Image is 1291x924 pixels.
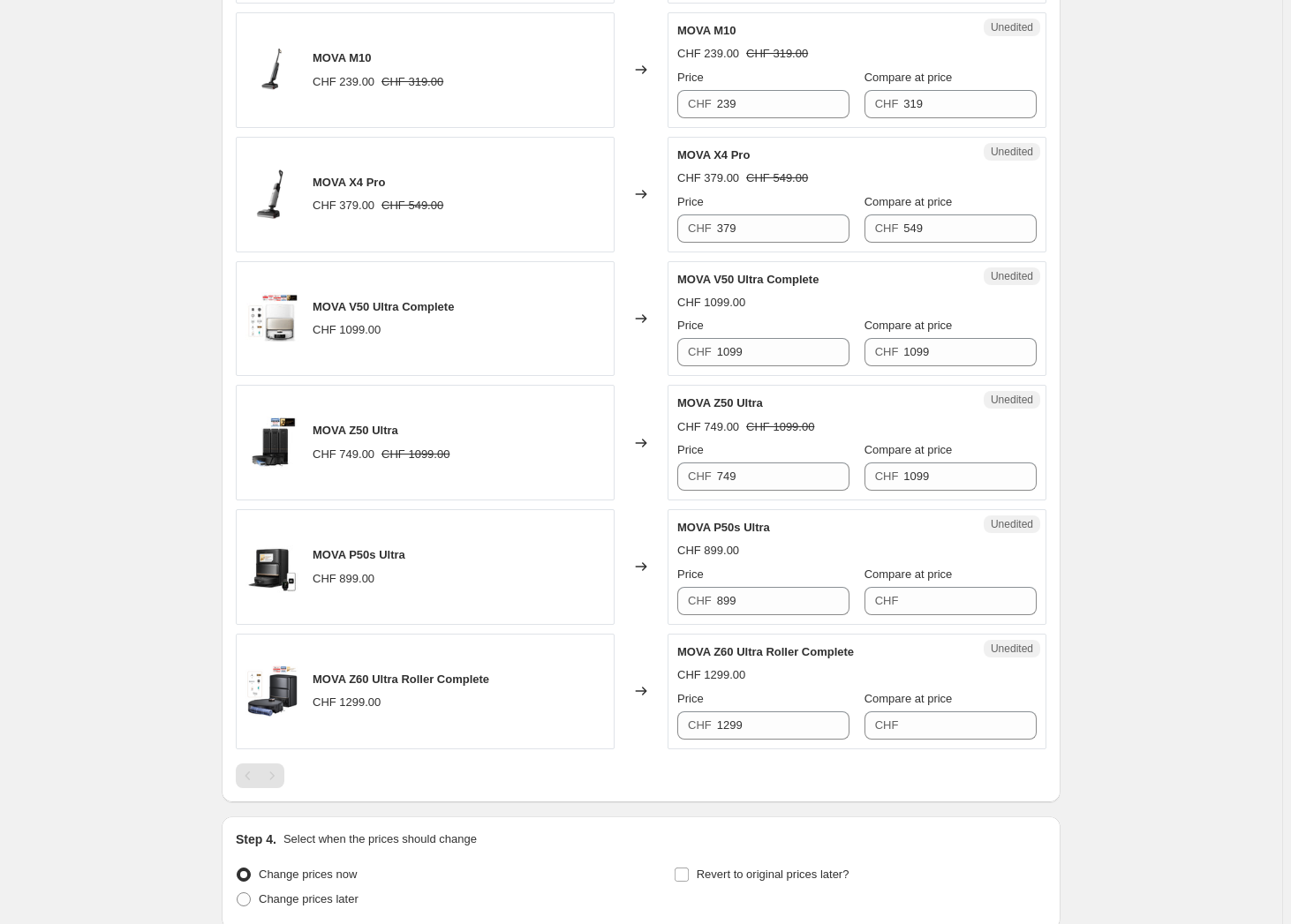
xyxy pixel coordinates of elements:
[875,594,899,607] span: CHF
[991,145,1033,159] span: Unedited
[875,718,899,732] span: CHF
[313,672,489,686] span: MOVA Z60 Ultra Roller Complete
[677,396,763,409] span: MOVA Z50 Ultra
[688,97,712,110] span: CHF
[677,273,819,286] span: MOVA V50 Ultra Complete
[313,424,398,437] span: MOVA Z50 Ultra
[746,169,808,187] strike: CHF 549.00
[864,567,953,581] span: Compare at price
[688,222,712,235] span: CHF
[677,521,770,534] span: MOVA P50s Ultra
[677,71,704,84] span: Price
[245,665,298,717] img: z60-ultra-roller-thumb_80x.png
[245,292,298,345] img: V50_product_80x.jpg
[677,645,854,658] span: MOVA Z60 Ultra Roller Complete
[746,418,814,436] strike: CHF 1099.00
[677,24,736,37] span: MOVA M10
[991,269,1033,283] span: Unedited
[245,540,298,593] img: 1-_2_80x.jpg
[236,763,284,788] nav: Pagination
[259,892,359,905] span: Change prices later
[313,197,374,214] div: CHF 379.00
[245,417,298,470] img: Z50-CH_80x.jpg
[313,73,374,91] div: CHF 239.00
[677,542,739,560] div: CHF 899.00
[245,168,298,221] img: X4pro-thumbnail-1_80x.png
[313,51,371,64] span: MOVA M10
[259,868,357,881] span: Change prices now
[864,692,953,705] span: Compare at price
[875,222,899,235] span: CHF
[313,176,385,189] span: MOVA X4 Pro
[746,45,808,63] strike: CHF 319.00
[677,443,704,456] span: Price
[677,666,745,684] div: CHF 1299.00
[991,20,1033,34] span: Unedited
[991,642,1033,656] span: Unedited
[381,73,443,91] strike: CHF 319.00
[677,195,704,208] span: Price
[688,345,712,358] span: CHF
[864,195,953,208] span: Compare at price
[313,300,454,313] span: MOVA V50 Ultra Complete
[864,443,953,456] span: Compare at price
[677,294,745,312] div: CHF 1099.00
[864,319,953,332] span: Compare at price
[313,446,374,463] div: CHF 749.00
[875,470,899,483] span: CHF
[688,470,712,483] span: CHF
[313,694,381,711] div: CHF 1299.00
[875,97,899,110] span: CHF
[875,345,899,358] span: CHF
[688,594,712,607] span: CHF
[381,446,449,463] strike: CHF 1099.00
[688,718,712,732] span: CHF
[677,45,739,63] div: CHF 239.00
[313,321,381,339] div: CHF 1099.00
[236,830,276,848] h2: Step 4.
[677,418,739,436] div: CHF 749.00
[677,148,750,162] span: MOVA X4 Pro
[381,197,443,214] strike: CHF 549.00
[697,868,849,881] span: Revert to original prices later?
[677,567,704,581] span: Price
[677,319,704,332] span: Price
[991,393,1033,407] span: Unedited
[991,517,1033,531] span: Unedited
[313,548,405,561] span: MOVA P50s Ultra
[313,570,374,588] div: CHF 899.00
[245,43,298,96] img: 1-M10bk-45_7950081e-efb4-4e90-b7b0-f558d17205e3_80x.png
[677,169,739,187] div: CHF 379.00
[677,692,704,705] span: Price
[864,71,953,84] span: Compare at price
[283,830,477,848] p: Select when the prices should change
